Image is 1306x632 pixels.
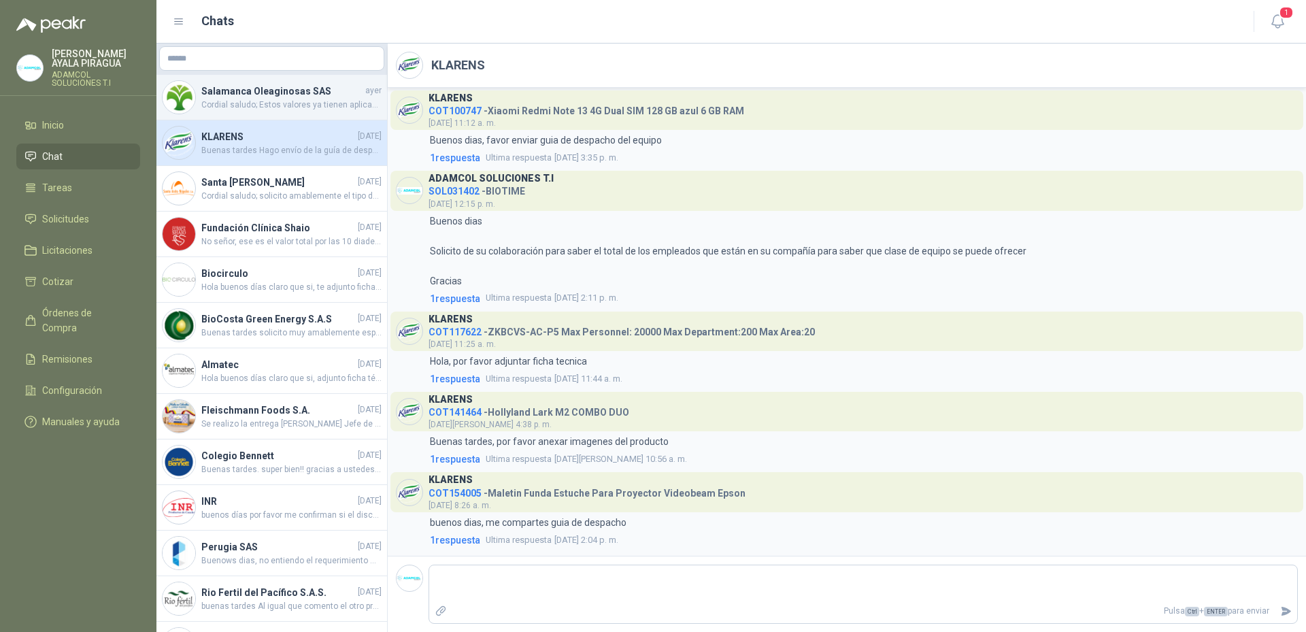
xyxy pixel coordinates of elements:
[163,400,195,433] img: Company Logo
[429,105,482,116] span: COT100747
[486,452,552,466] span: Ultima respuesta
[201,312,355,327] h4: BioCosta Green Energy S.A.S
[156,212,387,257] a: Company LogoFundación Clínica Shaio[DATE]No señor, ese es el valor total por las 10 diademas, el ...
[42,305,127,335] span: Órdenes de Compra
[201,509,382,522] span: buenos días por favor me confirman si el disco duro sata 2.5 es el que se remplaza por el mecánic...
[156,166,387,212] a: Company LogoSanta [PERSON_NAME][DATE]Cordial saludo; solicito amablemente el tipo de frecuencia, ...
[430,371,480,386] span: 1 respuesta
[163,537,195,569] img: Company Logo
[17,55,43,81] img: Company Logo
[427,452,1298,467] a: 1respuestaUltima respuesta[DATE][PERSON_NAME] 10:56 a. m.
[430,434,669,449] p: Buenas tardes, por favor anexar imagenes del producto
[358,449,382,462] span: [DATE]
[16,206,140,232] a: Solicitudes
[397,565,422,591] img: Company Logo
[427,291,1298,306] a: 1respuestaUltima respuesta[DATE] 2:11 p. m.
[201,585,355,600] h4: Rio Fertil del Pacífico S.A.S.
[201,463,382,476] span: Buenas tardes. super bien!! gracias a ustedes por la paciencia.
[201,327,382,339] span: Buenas tardes solicito muy amablemente especificaciones técnicas del portátil, ya que no se entie...
[430,291,480,306] span: 1 respuesta
[486,151,552,165] span: Ultima respuesta
[42,149,63,164] span: Chat
[201,99,382,112] span: Cordial saludo; Estos valores ya tienen aplicado el descuento ambiental por dar tu batería dañada...
[16,346,140,372] a: Remisiones
[201,281,382,294] span: Hola buenos días claro que si, te adjunto ficha técnica. quedo atenta a cualquier cosa
[427,150,1298,165] a: 1respuestaUltima respuesta[DATE] 3:35 p. m.
[429,476,473,484] h3: KLARENS
[201,235,382,248] span: No señor, ese es el valor total por las 10 diademas, el valor unitario por cada diadema es de $76...
[358,267,382,280] span: [DATE]
[201,418,382,431] span: Se realizo la entrega [PERSON_NAME] Jefe de recursos humanos, gracias
[16,378,140,403] a: Configuración
[397,97,422,123] img: Company Logo
[201,266,355,281] h4: Biocirculo
[16,300,140,341] a: Órdenes de Compra
[358,221,382,234] span: [DATE]
[429,484,746,497] h4: - Maletin Funda Estuche Para Proyector Videobeam Epson
[429,199,495,209] span: [DATE] 12:15 p. m.
[358,130,382,143] span: [DATE]
[201,448,355,463] h4: Colegio Bennett
[201,175,355,190] h4: Santa [PERSON_NAME]
[358,540,382,553] span: [DATE]
[163,172,195,205] img: Company Logo
[201,539,355,554] h4: Perugia SAS
[16,175,140,201] a: Tareas
[431,56,485,75] h2: KLARENS
[486,151,618,165] span: [DATE] 3:35 p. m.
[486,533,618,547] span: [DATE] 2:04 p. m.
[156,439,387,485] a: Company LogoColegio Bennett[DATE]Buenas tardes. super bien!! gracias a ustedes por la paciencia.
[163,491,195,524] img: Company Logo
[201,494,355,509] h4: INR
[16,409,140,435] a: Manuales y ayuda
[486,372,622,386] span: [DATE] 11:44 a. m.
[163,218,195,250] img: Company Logo
[397,480,422,505] img: Company Logo
[156,75,387,120] a: Company LogoSalamanca Oleaginosas SASayerCordial saludo; Estos valores ya tienen aplicado el desc...
[163,354,195,387] img: Company Logo
[430,533,480,548] span: 1 respuesta
[486,291,552,305] span: Ultima respuesta
[1279,6,1294,19] span: 1
[42,212,89,227] span: Solicitudes
[430,354,587,369] p: Hola, por favor adjuntar ficha tecnica
[42,383,102,398] span: Configuración
[201,190,382,203] span: Cordial saludo; solicito amablemente el tipo de frecuencia, si es UHF o VHF por favor. Quedo aten...
[42,352,93,367] span: Remisiones
[42,243,93,258] span: Licitaciones
[16,112,140,138] a: Inicio
[358,312,382,325] span: [DATE]
[201,84,363,99] h4: Salamanca Oleaginosas SAS
[163,309,195,342] img: Company Logo
[397,178,422,203] img: Company Logo
[1265,10,1290,34] button: 1
[358,403,382,416] span: [DATE]
[156,531,387,576] a: Company LogoPerugia SAS[DATE]Buenows dias, no entiendo el requerimiento me puede rectificar
[430,452,480,467] span: 1 respuesta
[156,257,387,303] a: Company LogoBiocirculo[DATE]Hola buenos días claro que si, te adjunto ficha técnica. quedo atenta...
[429,186,480,197] span: SOL031402
[156,394,387,439] a: Company LogoFleischmann Foods S.A.[DATE]Se realizo la entrega [PERSON_NAME] Jefe de recursos huma...
[156,348,387,394] a: Company LogoAlmatec[DATE]Hola buenos días claro que si, adjunto ficha técnica del producto ofreci...
[429,407,482,418] span: COT141464
[365,84,382,97] span: ayer
[429,182,554,195] h4: - BIOTIME
[156,120,387,166] a: Company LogoKLARENS[DATE]Buenas tardes Hago envío de la guía de despacho. quedo atenta.
[201,372,382,385] span: Hola buenos días claro que si, adjunto ficha técnica del producto ofrecido. quedo atenta a cualqu...
[397,318,422,344] img: Company Logo
[358,358,382,371] span: [DATE]
[156,485,387,531] a: Company LogoINR[DATE]buenos días por favor me confirman si el disco duro sata 2.5 es el que se re...
[452,599,1275,623] p: Pulsa + para enviar
[42,414,120,429] span: Manuales y ayuda
[1185,607,1199,616] span: Ctrl
[430,150,480,165] span: 1 respuesta
[201,403,355,418] h4: Fleischmann Foods S.A.
[16,16,86,33] img: Logo peakr
[430,214,1026,288] p: Buenos dias Solicito de su colaboración para saber el total de los empleados que están en su comp...
[201,144,382,157] span: Buenas tardes Hago envío de la guía de despacho. quedo atenta.
[429,599,452,623] label: Adjuntar archivos
[430,515,626,530] p: buenos dias, me compartes guia de despacho
[429,323,815,336] h4: - ZKBCVS-AC-P5 Max Personnel: 20000 Max Department:200 Max Area:20
[163,263,195,296] img: Company Logo
[397,52,422,78] img: Company Logo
